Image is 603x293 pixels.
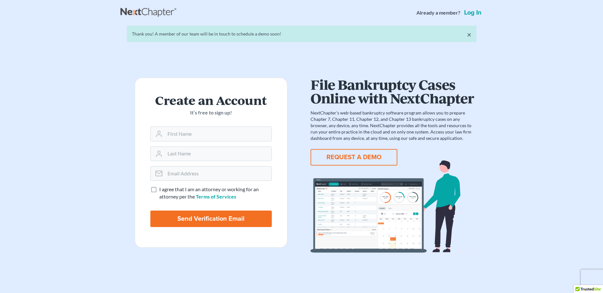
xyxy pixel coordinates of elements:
div: Thank you! A member of our team will be in touch to schedule a demo soon! [132,31,471,37]
input: First Name [165,127,271,141]
button: REQUEST A DEMO [311,149,397,166]
a: Terms of Services [196,193,236,199]
input: Email Address [165,166,271,180]
p: NextChapter’s web-based bankruptcy software program allows you to prepare Chapter 7, Chapter 11, ... [311,110,474,141]
img: dashboard-867a026336fddd4d87f0941869007d5e2a59e2bc3a7d80a2916e9f42c0117099.svg [311,160,474,253]
p: It’s free to sign up! [150,109,272,116]
a: Log in [463,10,483,16]
input: Send Verification Email [150,211,272,227]
strong: Already a member? [416,9,460,16]
span: I agree that I am an attorney or working for an attorney per the [159,186,259,199]
h1: File Bankruptcy Cases Online with NextChapter [311,78,474,105]
input: Last Name [165,147,271,161]
h2: Create an Account [150,93,272,107]
a: × [467,31,471,38]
